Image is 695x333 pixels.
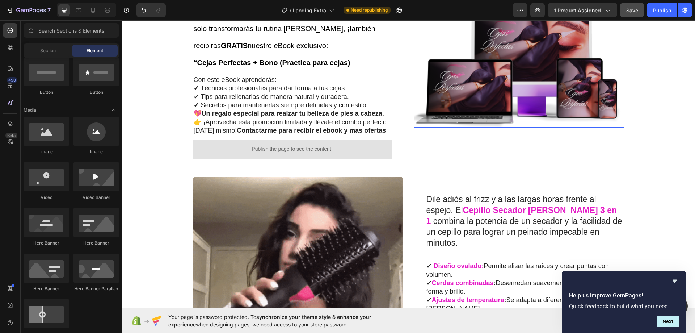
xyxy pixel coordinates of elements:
button: Publish [647,3,677,17]
p: Quick feedback to build what you need. [569,303,679,310]
div: Help us improve GemPages! [569,277,679,327]
strong: : [372,259,374,266]
div: 450 [7,77,17,83]
strong: “Cejas Perfectas + Bono (Practica para cejas) [72,38,228,46]
button: Next question [657,316,679,327]
input: Search Sections & Elements [24,23,119,38]
strong: Un regalo especial para realzar tu belleza de pies a cabeza. [80,90,262,97]
div: Image [73,149,119,155]
button: 7 [3,3,54,17]
strong: Contactarme para recibir el ebook y mas ofertas [115,107,264,114]
div: Hero Banner [24,286,69,292]
strong: GRATIS [99,21,126,29]
p: 💖 👉 ¡Aprovecha esta promoción limitada y llévate el combo perfecto [DATE] mismo! [72,89,269,115]
p: Con este eBook aprenderás: ✔ Técnicas profesionales para dar forma a tus cejas. ✔ Tips para relle... [72,55,269,90]
div: Hero Banner [24,240,69,246]
span: Your page is password protected. To when designing pages, we need access to your store password. [168,313,400,328]
iframe: Design area [122,20,695,308]
span: Element [87,47,103,54]
button: 1 product assigned [548,3,617,17]
span: / [290,7,291,14]
div: Hero Banner [73,240,119,246]
strong: Ajustes de temperatura [310,276,382,283]
div: Video Banner [73,194,119,201]
button: Hide survey [670,277,679,286]
h2: Dile adiós al frizz y a las largas horas frente al espejo. El combina la potencia de un secador y... [304,173,502,229]
div: Button [24,89,69,96]
strong: Cepillo Secador [PERSON_NAME] 3 en 1 [304,185,495,205]
div: Button [73,89,119,96]
span: synchronize your theme style & enhance your experience [168,314,371,328]
div: Hero Banner Parallax [73,286,119,292]
div: Publish [653,7,671,14]
div: Video [24,194,69,201]
span: Landing Extra [293,7,326,14]
span: Save [626,7,638,13]
strong: : [382,276,384,283]
span: 1 product assigned [554,7,601,14]
p: Publish the page to see the content. [71,125,270,133]
button: Save [620,3,644,17]
div: Beta [5,133,17,138]
span: Toggle open [108,104,119,116]
p: ✔ Permite alisar las raíces y crear puntas con volumen. ✔ Desenredan suavemente mientras dan form... [304,233,502,310]
span: Section [40,47,56,54]
strong: Cerdas combinadas [310,259,372,266]
h2: Help us improve GemPages! [569,291,679,300]
p: 7 [47,6,51,14]
div: Undo/Redo [136,3,166,17]
strong: Diseño ovalado: [312,242,362,249]
span: Need republishing [351,7,388,13]
div: Image [24,149,69,155]
span: Media [24,107,36,113]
